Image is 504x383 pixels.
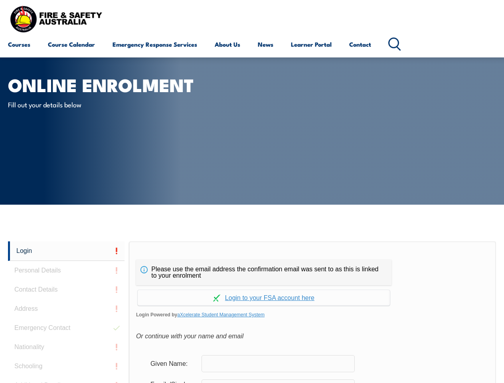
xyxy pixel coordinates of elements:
div: Given Name: [144,356,202,371]
a: About Us [215,35,240,54]
div: Or continue with your name and email [136,330,489,342]
a: Course Calendar [48,35,95,54]
a: News [258,35,273,54]
span: Login Powered by [136,309,489,321]
p: Fill out your details below [8,100,154,109]
a: Contact [349,35,371,54]
a: Login [8,241,125,261]
a: aXcelerate Student Management System [177,312,265,318]
a: Emergency Response Services [113,35,197,54]
img: Log in withaxcelerate [213,294,220,302]
a: Learner Portal [291,35,332,54]
div: Please use the email address the confirmation email was sent to as this is linked to your enrolment [136,260,391,285]
a: Courses [8,35,30,54]
h1: Online Enrolment [8,77,205,92]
